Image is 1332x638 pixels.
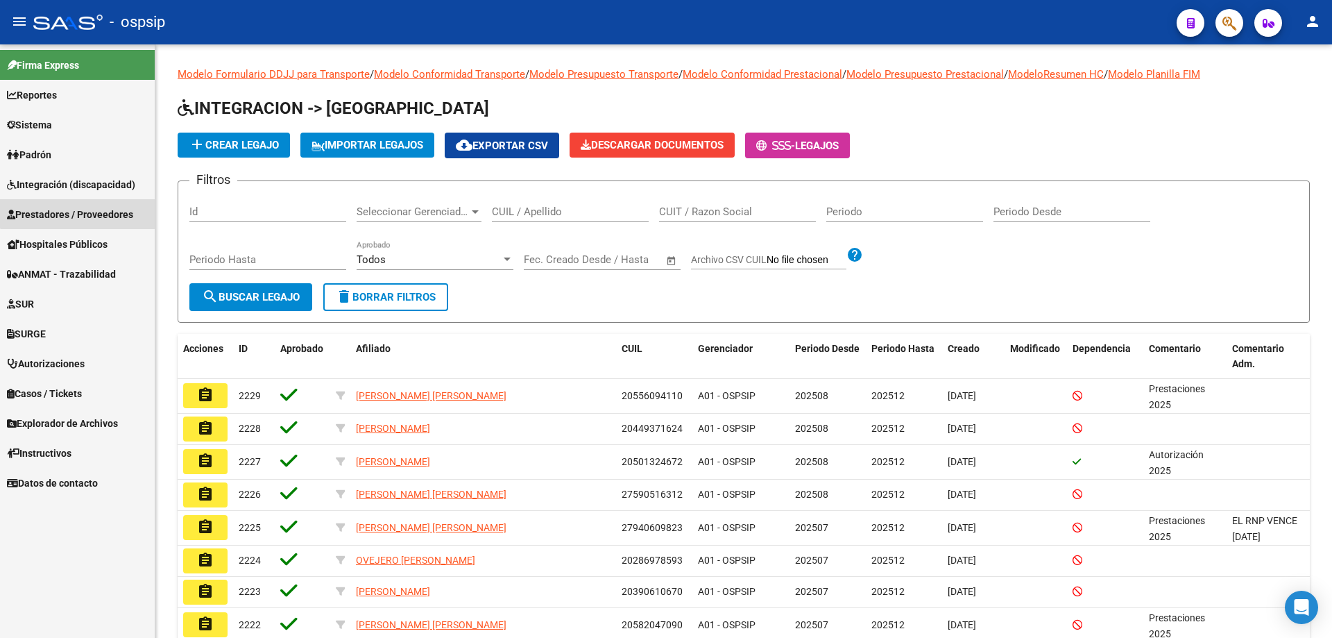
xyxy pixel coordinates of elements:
span: 202512 [871,586,905,597]
span: IMPORTAR LEGAJOS [311,139,423,151]
span: 202512 [871,555,905,566]
span: Prestaciones 2025 [1149,383,1205,410]
span: EL RNP VENCE 14/10/2025 [1232,515,1297,542]
button: Crear Legajo [178,133,290,158]
span: Autorización 2025 [1149,449,1204,476]
span: Periodo Desde [795,343,860,354]
span: ANMAT - Trazabilidad [7,267,116,282]
span: CUIL [622,343,642,354]
input: Archivo CSV CUIL [767,254,846,267]
span: 2228 [239,423,261,434]
button: Open calendar [664,253,680,269]
button: IMPORTAR LEGAJOS [300,133,434,158]
span: 202508 [795,423,828,434]
span: [DATE] [948,555,976,566]
mat-icon: assignment [197,420,214,437]
span: Sistema [7,117,52,133]
button: Descargar Documentos [570,133,735,158]
span: [PERSON_NAME] [PERSON_NAME] [356,489,506,500]
span: 2224 [239,555,261,566]
span: Gerenciador [698,343,753,354]
span: 20286978593 [622,555,683,566]
span: 2227 [239,456,261,467]
span: Padrón [7,147,51,162]
span: 202508 [795,456,828,467]
datatable-header-cell: Periodo Hasta [866,334,942,380]
span: Legajos [795,140,839,152]
span: [PERSON_NAME] [356,423,430,434]
span: [PERSON_NAME] [356,586,430,597]
datatable-header-cell: Comentario Adm. [1227,334,1310,380]
datatable-header-cell: Dependencia [1067,334,1143,380]
mat-icon: assignment [197,453,214,469]
datatable-header-cell: Periodo Desde [789,334,866,380]
span: A01 - OSPSIP [698,489,755,500]
datatable-header-cell: Aprobado [275,334,330,380]
span: 202512 [871,390,905,401]
span: 20556094110 [622,390,683,401]
span: 202512 [871,489,905,500]
span: [DATE] [948,423,976,434]
mat-icon: assignment [197,486,214,503]
mat-icon: assignment [197,552,214,569]
a: Modelo Presupuesto Prestacional [846,68,1004,81]
span: 202507 [795,619,828,630]
span: Casos / Tickets [7,386,82,401]
datatable-header-cell: Afiliado [350,334,616,380]
datatable-header-cell: ID [233,334,275,380]
span: 27590516312 [622,489,683,500]
a: Modelo Planilla FIM [1108,68,1200,81]
input: End date [581,253,649,266]
span: [DATE] [948,390,976,401]
mat-icon: assignment [197,387,214,403]
datatable-header-cell: Comentario [1143,334,1227,380]
input: Start date [524,253,569,266]
span: INTEGRACION -> [GEOGRAPHIC_DATA] [178,99,489,118]
span: 20449371624 [622,423,683,434]
span: 202507 [795,555,828,566]
span: Borrar Filtros [336,291,436,303]
span: 202507 [795,522,828,533]
span: 2229 [239,390,261,401]
span: Hospitales Públicos [7,237,108,252]
span: SURGE [7,326,46,342]
span: Datos de contacto [7,476,98,491]
span: [DATE] [948,456,976,467]
span: 2226 [239,489,261,500]
span: Prestadores / Proveedores [7,207,133,222]
span: [DATE] [948,489,976,500]
datatable-header-cell: Acciones [178,334,233,380]
span: Autorizaciones [7,356,85,371]
span: A01 - OSPSIP [698,390,755,401]
datatable-header-cell: CUIL [616,334,692,380]
span: [DATE] [948,522,976,533]
mat-icon: cloud_download [456,137,472,153]
span: 2223 [239,586,261,597]
h3: Filtros [189,170,237,190]
button: Exportar CSV [445,133,559,158]
span: 202507 [795,586,828,597]
mat-icon: menu [11,13,28,30]
span: [PERSON_NAME] [356,456,430,467]
datatable-header-cell: Creado [942,334,1005,380]
span: A01 - OSPSIP [698,423,755,434]
span: Afiliado [356,343,391,354]
span: Todos [357,253,386,266]
span: [PERSON_NAME] [PERSON_NAME] [356,619,506,630]
span: Comentario Adm. [1232,343,1284,370]
button: -Legajos [745,133,850,158]
span: A01 - OSPSIP [698,555,755,566]
span: Seleccionar Gerenciador [357,205,469,218]
span: A01 - OSPSIP [698,456,755,467]
span: 202512 [871,423,905,434]
datatable-header-cell: Modificado [1005,334,1067,380]
span: Firma Express [7,58,79,73]
span: Prestaciones 2025 [1149,515,1205,542]
span: Dependencia [1073,343,1131,354]
button: Buscar Legajo [189,283,312,311]
span: Aprobado [280,343,323,354]
span: A01 - OSPSIP [698,522,755,533]
span: Instructivos [7,446,71,461]
span: 202512 [871,619,905,630]
span: Descargar Documentos [581,139,724,151]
